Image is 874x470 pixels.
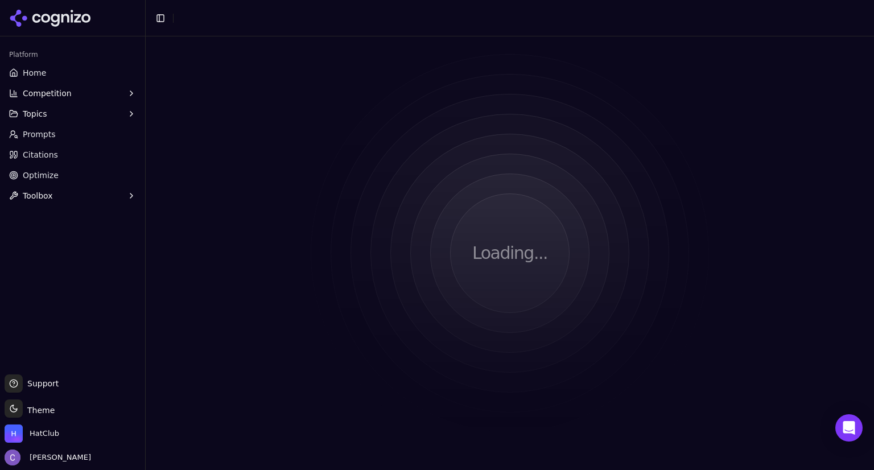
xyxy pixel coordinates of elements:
a: Prompts [5,125,141,143]
div: Open Intercom Messenger [835,414,863,442]
span: Optimize [23,170,59,181]
span: Home [23,67,46,79]
a: Home [5,64,141,82]
img: HatClub [5,424,23,443]
button: Competition [5,84,141,102]
span: Topics [23,108,47,119]
span: Competition [23,88,72,99]
a: Optimize [5,166,141,184]
span: Theme [23,406,55,415]
div: Platform [5,46,141,64]
button: Open user button [5,450,91,465]
a: Citations [5,146,141,164]
button: Topics [5,105,141,123]
img: Chris Hayes [5,450,20,465]
span: Citations [23,149,58,160]
span: HatClub [30,428,59,439]
button: Toolbox [5,187,141,205]
span: Prompts [23,129,56,140]
span: Toolbox [23,190,53,201]
span: Support [23,378,59,389]
button: Open organization switcher [5,424,59,443]
p: Loading... [472,243,547,263]
span: [PERSON_NAME] [25,452,91,463]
